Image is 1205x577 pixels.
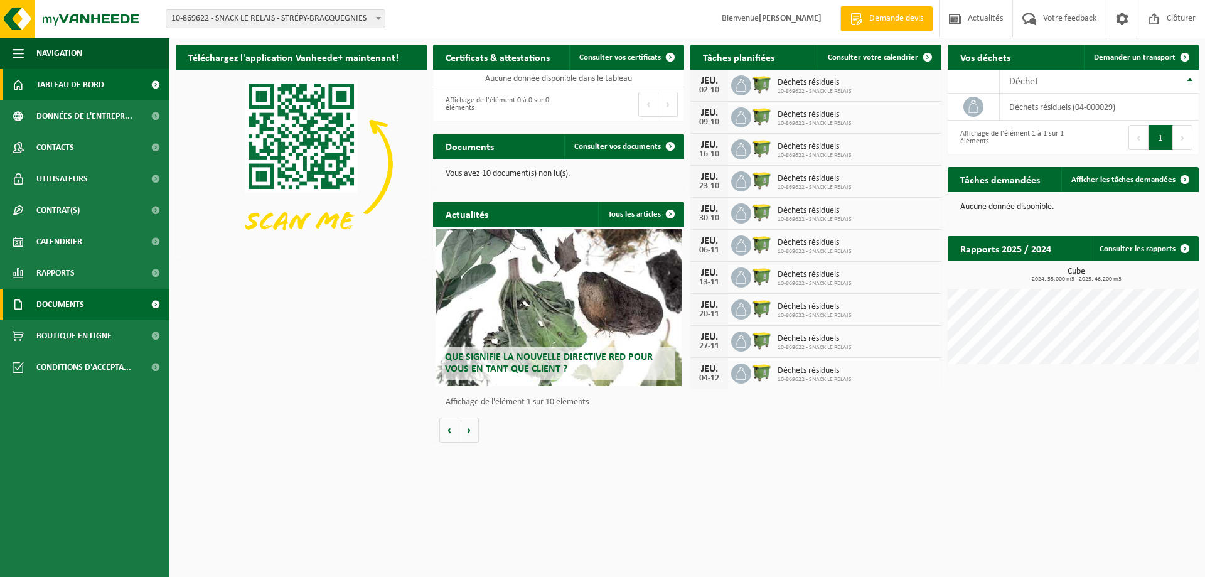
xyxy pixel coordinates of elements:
a: Consulter les rapports [1090,236,1197,261]
span: Déchets résiduels [778,334,852,344]
h2: Certificats & attestations [433,45,562,69]
div: 02-10 [697,86,722,95]
img: WB-1100-HPE-GN-50 [751,170,773,191]
a: Que signifie la nouvelle directive RED pour vous en tant que client ? [436,229,682,386]
p: Vous avez 10 document(s) non lu(s). [446,170,672,178]
span: 10-869622 - SNACK LE RELAIS [778,152,852,159]
span: 10-869622 - SNACK LE RELAIS [778,280,852,288]
span: 10-869622 - SNACK LE RELAIS [778,248,852,256]
button: Volgende [459,418,479,443]
span: 10-869622 - SNACK LE RELAIS [778,376,852,384]
span: 2024: 55,000 m3 - 2025: 46,200 m3 [954,276,1199,283]
div: 20-11 [697,310,722,319]
h2: Tâches planifiées [690,45,787,69]
span: Déchets résiduels [778,366,852,376]
a: Consulter votre calendrier [818,45,940,70]
div: JEU. [697,140,722,150]
button: Next [1173,125,1192,150]
span: Données de l'entrepr... [36,100,132,132]
div: JEU. [697,204,722,214]
p: Affichage de l'élément 1 sur 10 éléments [446,398,678,407]
h2: Documents [433,134,506,158]
div: 30-10 [697,214,722,223]
button: Previous [638,92,658,117]
p: Aucune donnée disponible. [960,203,1186,212]
span: Déchets résiduels [778,302,852,312]
span: 10-869622 - SNACK LE RELAIS [778,88,852,95]
img: Download de VHEPlus App [176,70,427,258]
img: WB-1100-HPE-GN-50 [751,330,773,351]
td: déchets résiduels (04-000029) [1000,94,1199,121]
span: Demander un transport [1094,53,1176,62]
div: JEU. [697,268,722,278]
h2: Téléchargez l'application Vanheede+ maintenant! [176,45,411,69]
img: WB-1100-HPE-GN-50 [751,266,773,287]
div: 06-11 [697,246,722,255]
span: Que signifie la nouvelle directive RED pour vous en tant que client ? [445,352,653,374]
span: Tableau de bord [36,69,104,100]
td: Aucune donnée disponible dans le tableau [433,70,684,87]
div: 16-10 [697,150,722,159]
span: Rapports [36,257,75,289]
div: JEU. [697,172,722,182]
a: Afficher les tâches demandées [1061,167,1197,192]
strong: [PERSON_NAME] [759,14,822,23]
img: WB-1100-HPE-GN-50 [751,234,773,255]
div: 04-12 [697,374,722,383]
div: JEU. [697,76,722,86]
h3: Cube [954,267,1199,283]
div: JEU. [697,236,722,246]
img: WB-1100-HPE-GN-50 [751,138,773,159]
span: Conditions d'accepta... [36,352,131,383]
div: JEU. [697,332,722,342]
a: Demander un transport [1084,45,1197,70]
div: 23-10 [697,182,722,191]
button: 1 [1149,125,1173,150]
span: 10-869622 - SNACK LE RELAIS - STRÉPY-BRACQUEGNIES [166,9,385,28]
span: Contrat(s) [36,195,80,226]
span: Boutique en ligne [36,320,112,352]
span: 10-869622 - SNACK LE RELAIS - STRÉPY-BRACQUEGNIES [166,10,385,28]
button: Vorige [439,418,459,443]
span: Documents [36,289,84,320]
span: Demande devis [866,13,926,25]
a: Consulter vos documents [564,134,683,159]
h2: Rapports 2025 / 2024 [948,236,1064,261]
button: Next [658,92,678,117]
span: Déchets résiduels [778,174,852,184]
a: Consulter vos certificats [569,45,683,70]
img: WB-1100-HPE-GN-50 [751,105,773,127]
span: Déchets résiduels [778,110,852,120]
span: Utilisateurs [36,163,88,195]
div: JEU. [697,300,722,310]
h2: Actualités [433,202,501,226]
span: Consulter votre calendrier [828,53,918,62]
span: 10-869622 - SNACK LE RELAIS [778,312,852,320]
div: JEU. [697,108,722,118]
span: Afficher les tâches demandées [1071,176,1176,184]
a: Tous les articles [598,202,683,227]
span: 10-869622 - SNACK LE RELAIS [778,216,852,224]
img: WB-1100-HPE-GN-50 [751,298,773,319]
span: Calendrier [36,226,82,257]
img: WB-1100-HPE-GN-50 [751,362,773,383]
img: WB-1100-HPE-GN-50 [751,202,773,223]
span: Consulter vos certificats [579,53,661,62]
div: 27-11 [697,342,722,351]
img: WB-1100-HPE-GN-50 [751,73,773,95]
span: 10-869622 - SNACK LE RELAIS [778,344,852,352]
button: Previous [1128,125,1149,150]
span: Déchets résiduels [778,78,852,88]
h2: Vos déchets [948,45,1023,69]
span: Déchets résiduels [778,270,852,280]
div: Affichage de l'élément 0 à 0 sur 0 éléments [439,90,552,118]
div: 13-11 [697,278,722,287]
span: 10-869622 - SNACK LE RELAIS [778,120,852,127]
div: JEU. [697,364,722,374]
span: Consulter vos documents [574,143,661,151]
span: Déchets résiduels [778,206,852,216]
span: Déchet [1009,77,1038,87]
span: Déchets résiduels [778,238,852,248]
div: 09-10 [697,118,722,127]
span: Navigation [36,38,82,69]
